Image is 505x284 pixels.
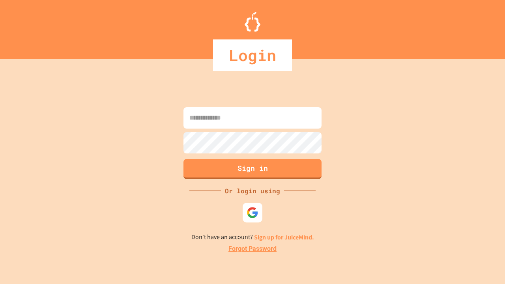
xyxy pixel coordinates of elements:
[191,232,314,242] p: Don't have an account?
[245,12,260,32] img: Logo.svg
[183,159,322,179] button: Sign in
[228,244,277,254] a: Forgot Password
[247,207,258,219] img: google-icon.svg
[472,252,497,276] iframe: chat widget
[221,186,284,196] div: Or login using
[213,39,292,71] div: Login
[254,233,314,241] a: Sign up for JuiceMind.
